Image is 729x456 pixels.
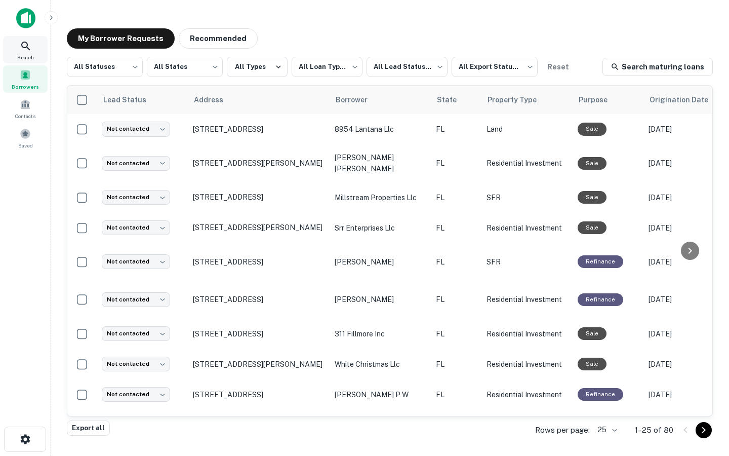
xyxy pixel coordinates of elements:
[67,28,175,49] button: My Borrower Requests
[147,54,223,80] div: All States
[336,94,381,106] span: Borrower
[436,124,476,135] p: FL
[3,36,48,63] a: Search
[487,192,568,203] p: SFR
[578,221,606,234] div: Sale
[436,359,476,370] p: FL
[3,124,48,151] a: Saved
[578,191,606,204] div: Sale
[193,125,325,134] p: [STREET_ADDRESS]
[650,94,721,106] span: Origination Date
[436,328,476,339] p: FL
[17,53,34,61] span: Search
[102,254,170,269] div: Not contacted
[367,54,448,80] div: All Lead Statuses
[102,292,170,307] div: Not contacted
[602,58,713,76] a: Search maturing loans
[335,359,426,370] p: white christmas llc
[487,359,568,370] p: Residential Investment
[487,389,568,400] p: Residential Investment
[594,423,619,437] div: 25
[578,327,606,340] div: Sale
[579,94,621,106] span: Purpose
[193,257,325,267] p: [STREET_ADDRESS]
[193,360,325,369] p: [STREET_ADDRESS][PERSON_NAME]
[188,86,330,114] th: Address
[635,424,673,436] p: 1–25 of 80
[335,389,426,400] p: [PERSON_NAME] p w
[102,122,170,136] div: Not contacted
[481,86,573,114] th: Property Type
[193,295,325,304] p: [STREET_ADDRESS]
[103,94,159,106] span: Lead Status
[330,86,431,114] th: Borrower
[102,387,170,402] div: Not contacted
[102,220,170,235] div: Not contacted
[678,343,729,391] iframe: Chat Widget
[335,124,426,135] p: 8954 lantana llc
[487,222,568,234] p: Residential Investment
[696,422,712,438] button: Go to next page
[535,424,590,436] p: Rows per page:
[487,256,568,268] p: SFR
[227,57,288,77] button: All Types
[97,86,188,114] th: Lead Status
[578,255,623,268] div: This loan purpose was for refinancing
[67,421,110,436] button: Export all
[16,8,35,28] img: capitalize-icon.png
[488,94,550,106] span: Property Type
[15,112,35,120] span: Contacts
[487,294,568,305] p: Residential Investment
[335,152,426,174] p: [PERSON_NAME] [PERSON_NAME]
[3,65,48,93] a: Borrowers
[18,141,33,149] span: Saved
[436,222,476,234] p: FL
[335,256,426,268] p: [PERSON_NAME]
[193,390,325,399] p: [STREET_ADDRESS]
[335,328,426,339] p: 311 fillmore inc
[193,223,325,232] p: [STREET_ADDRESS][PERSON_NAME]
[431,86,481,114] th: State
[335,192,426,203] p: millstream properties llc
[578,358,606,370] div: Sale
[12,83,39,91] span: Borrowers
[193,159,325,168] p: [STREET_ADDRESS][PERSON_NAME]
[578,388,623,401] div: This loan purpose was for refinancing
[102,357,170,371] div: Not contacted
[194,94,236,106] span: Address
[578,157,606,170] div: Sale
[67,54,143,80] div: All Statuses
[3,95,48,122] a: Contacts
[487,328,568,339] p: Residential Investment
[335,294,426,305] p: [PERSON_NAME]
[487,124,568,135] p: Land
[193,193,325,202] p: [STREET_ADDRESS]
[542,57,574,77] button: Reset
[436,256,476,268] p: FL
[437,94,470,106] span: State
[102,326,170,341] div: Not contacted
[436,294,476,305] p: FL
[102,190,170,205] div: Not contacted
[436,389,476,400] p: FL
[573,86,643,114] th: Purpose
[292,54,362,80] div: All Loan Types
[436,158,476,169] p: FL
[578,123,606,135] div: Sale
[335,222,426,234] p: srr enterprises llc
[179,28,258,49] button: Recommended
[452,54,538,80] div: All Export Statuses
[487,158,568,169] p: Residential Investment
[436,192,476,203] p: FL
[102,156,170,171] div: Not contacted
[578,293,623,306] div: This loan purpose was for refinancing
[193,329,325,338] p: [STREET_ADDRESS]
